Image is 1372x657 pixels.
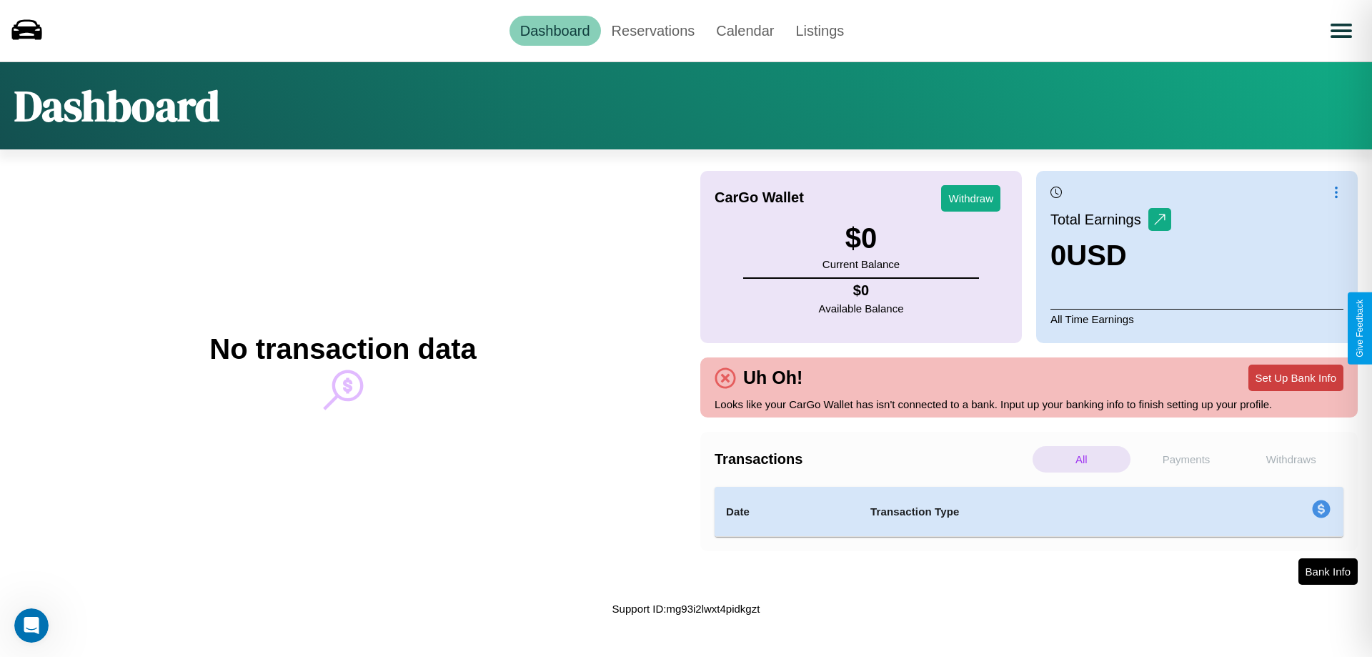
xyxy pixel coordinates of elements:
[726,503,847,520] h4: Date
[819,282,904,299] h4: $ 0
[941,185,1000,212] button: Withdraw
[715,189,804,206] h4: CarGo Wallet
[822,222,900,255] h3: $ 0
[1248,365,1343,391] button: Set Up Bank Info
[822,255,900,274] p: Current Balance
[1050,239,1171,272] h3: 0 USD
[819,299,904,318] p: Available Balance
[715,395,1343,414] p: Looks like your CarGo Wallet has isn't connected to a bank. Input up your banking info to finish ...
[612,599,760,618] p: Support ID: mg93i2lwxt4pidkgzt
[1138,446,1236,473] p: Payments
[14,608,49,643] iframe: Intercom live chat
[601,16,706,46] a: Reservations
[1298,558,1358,585] button: Bank Info
[1321,11,1361,51] button: Open menu
[715,451,1029,468] h4: Transactions
[1355,300,1365,357] div: Give Feedback
[509,16,601,46] a: Dashboard
[1242,446,1340,473] p: Withdraws
[1033,446,1130,473] p: All
[209,333,476,365] h2: No transaction data
[1050,207,1148,232] p: Total Earnings
[785,16,855,46] a: Listings
[736,367,810,388] h4: Uh Oh!
[715,487,1343,537] table: simple table
[870,503,1195,520] h4: Transaction Type
[705,16,785,46] a: Calendar
[14,76,219,135] h1: Dashboard
[1050,309,1343,329] p: All Time Earnings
